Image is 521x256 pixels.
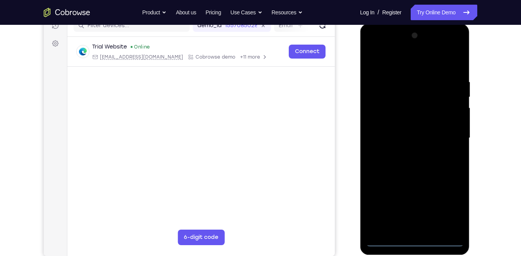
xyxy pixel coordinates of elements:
[48,58,139,64] div: Email
[360,5,374,20] a: Log In
[411,5,477,20] a: Try Online Demo
[56,58,139,64] span: web@example.com
[272,23,285,36] button: Refresh
[176,5,196,20] a: About us
[142,5,167,20] button: Product
[144,58,192,64] div: App
[24,41,291,71] div: Open device details
[86,48,106,54] div: Online
[44,26,141,33] input: Filter devices...
[272,5,303,20] button: Resources
[196,58,216,64] span: +11 more
[230,5,262,20] button: Use Cases
[87,50,89,52] div: New devices found.
[134,234,181,249] button: 6-digit code
[206,5,221,20] a: Pricing
[154,26,178,33] label: demo_id
[245,48,282,62] a: Connect
[152,58,192,64] span: Cobrowse demo
[377,8,379,17] span: /
[382,5,401,20] a: Register
[235,26,249,33] label: Email
[44,8,90,17] a: Go to the home page
[48,47,83,55] div: Trial Website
